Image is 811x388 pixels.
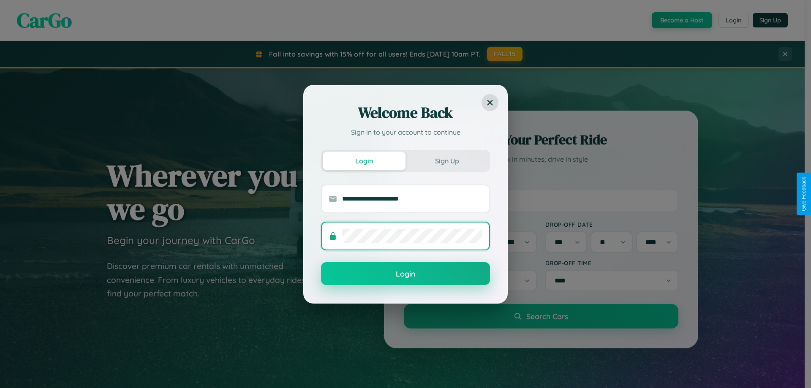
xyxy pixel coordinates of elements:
p: Sign in to your account to continue [321,127,490,137]
div: Give Feedback [801,177,807,211]
h2: Welcome Back [321,103,490,123]
button: Login [321,262,490,285]
button: Sign Up [405,152,488,170]
button: Login [323,152,405,170]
